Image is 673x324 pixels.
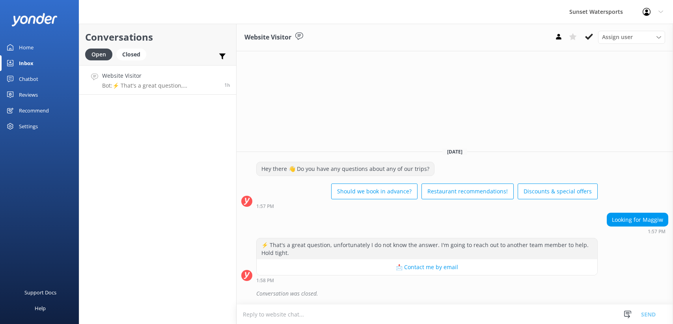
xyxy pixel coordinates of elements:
div: Settings [19,118,38,134]
span: [DATE] [442,148,467,155]
button: Discounts & special offers [518,184,598,199]
strong: 1:57 PM [256,204,274,209]
div: Chatbot [19,71,38,87]
p: Bot: ⚡ That's a great question, unfortunately I do not know the answer. I'm going to reach out to... [102,82,218,89]
div: Inbox [19,55,34,71]
h2: Conversations [85,30,230,45]
div: Looking for Maggiw [607,213,668,227]
div: 2025-08-19T18:53:02.600 [241,287,668,300]
div: 12:58pm 19-Aug-2025 (UTC -05:00) America/Cancun [256,277,598,283]
strong: 1:57 PM [648,229,666,234]
div: Conversation was closed. [256,287,668,300]
div: 12:57pm 19-Aug-2025 (UTC -05:00) America/Cancun [607,228,668,234]
a: Open [85,50,116,58]
button: 📩 Contact me by email [257,259,597,275]
strong: 1:58 PM [256,278,274,283]
h4: Website Visitor [102,71,218,80]
div: Support Docs [24,285,56,300]
h3: Website Visitor [244,32,291,43]
a: Closed [116,50,150,58]
div: 12:57pm 19-Aug-2025 (UTC -05:00) America/Cancun [256,203,598,209]
button: Should we book in advance? [331,184,418,199]
div: ⚡ That's a great question, unfortunately I do not know the answer. I'm going to reach out to anot... [257,238,597,259]
div: Assign User [598,31,665,43]
div: Reviews [19,87,38,103]
span: 12:57pm 19-Aug-2025 (UTC -05:00) America/Cancun [224,82,230,88]
div: Hey there 👋 Do you have any questions about any of our trips? [257,162,434,176]
div: Open [85,49,112,60]
img: yonder-white-logo.png [12,13,57,26]
div: Closed [116,49,146,60]
button: Restaurant recommendations! [421,184,514,199]
div: Home [19,39,34,55]
span: Assign user [602,33,633,41]
div: Recommend [19,103,49,118]
a: Website VisitorBot:⚡ That's a great question, unfortunately I do not know the answer. I'm going t... [79,65,236,95]
div: Help [35,300,46,316]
